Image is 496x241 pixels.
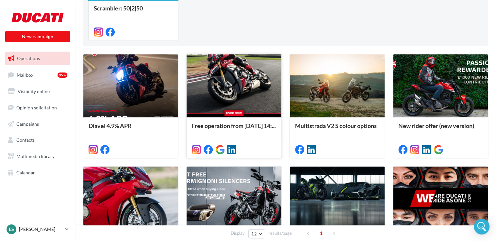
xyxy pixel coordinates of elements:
[4,85,71,98] a: Visibility online
[17,72,33,77] span: Mailbox
[248,229,265,238] button: 12
[19,226,62,233] p: [PERSON_NAME]
[192,122,276,129] span: Free operation from [DATE] 14:...
[474,219,489,234] div: Open Intercom Messenger
[16,170,35,175] span: Calendar
[58,72,67,78] div: 99+
[4,101,71,115] a: Opinion solicitation
[17,56,40,61] span: Operations
[16,121,39,126] span: Campaigns
[251,231,257,236] span: 12
[295,122,377,129] span: Multistrada V2 S colour options
[16,153,55,159] span: Multimedia library
[4,52,71,65] a: Operations
[4,68,71,82] a: Mailbox99+
[398,122,474,129] span: New rider offer (new version)
[5,31,70,42] button: New campaign
[18,88,50,94] span: Visibility online
[4,166,71,180] a: Calendar
[269,230,292,236] span: results/page
[4,133,71,147] a: Contacts
[9,226,14,233] span: ES
[5,223,70,235] a: ES [PERSON_NAME]
[4,117,71,131] a: Campaigns
[94,5,143,12] span: Scrambler: 50|2|50
[16,105,57,110] span: Opinion solicitation
[231,230,245,236] span: Display
[4,150,71,163] a: Multimedia library
[16,137,35,143] span: Contacts
[89,122,132,129] span: Diavel 4.9% APR
[316,228,326,238] span: 1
